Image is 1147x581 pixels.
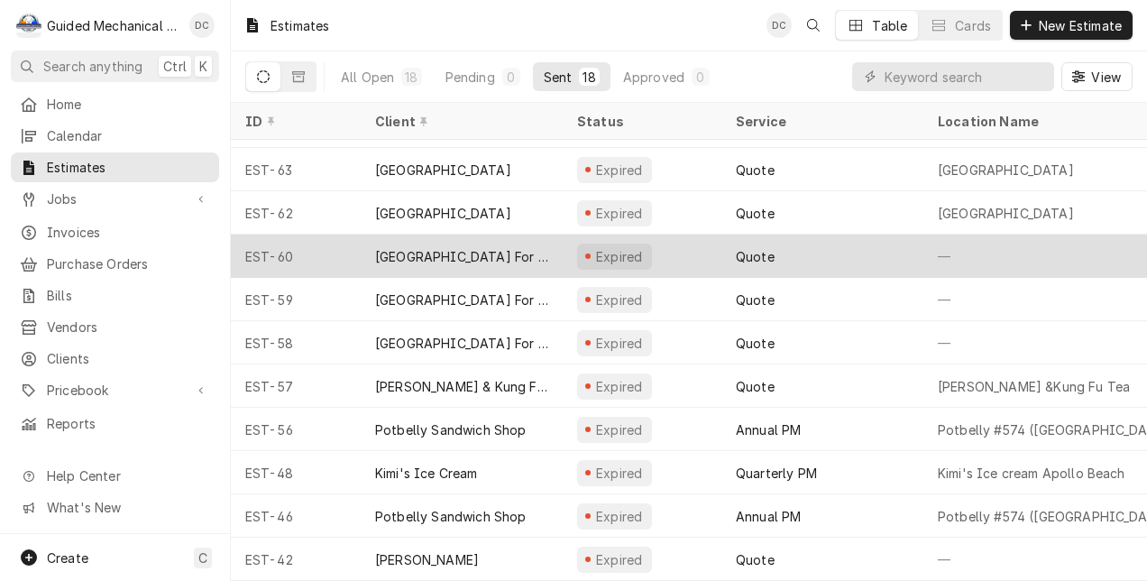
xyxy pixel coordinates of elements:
div: Potbelly Sandwich Shop [375,507,527,526]
div: EST-57 [231,364,361,408]
div: Expired [593,290,645,309]
span: Vendors [47,318,210,337]
a: Bills [11,281,219,310]
div: EST-59 [231,278,361,321]
div: [GEOGRAPHIC_DATA] [375,161,511,180]
span: Create [47,550,88,566]
div: Quarterly PM [736,464,817,483]
span: C [198,549,207,567]
div: Service [736,112,905,131]
a: Estimates [11,152,219,182]
a: Reports [11,409,219,438]
div: Quote [736,377,775,396]
button: Search anythingCtrlK [11,51,219,82]
div: Status [577,112,703,131]
div: All Open [341,68,394,87]
div: EST-62 [231,191,361,235]
div: 18 [405,68,418,87]
span: View [1087,68,1124,87]
div: Expired [593,420,645,439]
div: [GEOGRAPHIC_DATA] For Rehabilitation And Healing [375,334,548,353]
span: Jobs [47,189,183,208]
button: Open search [799,11,828,40]
div: Expired [593,377,645,396]
a: Calendar [11,121,219,151]
div: Annual PM [736,507,801,526]
div: Quote [736,290,775,309]
div: Expired [593,161,645,180]
div: EST-56 [231,408,361,451]
div: [PERSON_NAME] [375,550,479,569]
a: Purchase Orders [11,249,219,279]
div: EST-60 [231,235,361,278]
div: EST-48 [231,451,361,494]
button: View [1061,62,1133,91]
div: Kimi's Ice Cream [375,464,478,483]
div: ID [245,112,343,131]
span: What's New [47,498,208,517]
div: Table [872,16,907,35]
div: [GEOGRAPHIC_DATA] [375,204,511,223]
div: 0 [695,68,706,87]
div: G [16,13,41,38]
button: New Estimate [1010,11,1133,40]
div: 18 [583,68,595,87]
div: [PERSON_NAME] &Kung Fu Tea [938,377,1130,396]
div: EST-63 [231,148,361,191]
div: [PERSON_NAME] & Kung Fu Tea [375,377,548,396]
a: Home [11,89,219,119]
span: Bills [47,286,210,305]
div: Guided Mechanical Services, LLC's Avatar [16,13,41,38]
div: Expired [593,464,645,483]
div: Kimi's Ice cream Apollo Beach [938,464,1125,483]
span: Invoices [47,223,210,242]
div: Quote [736,334,775,353]
div: Expired [593,507,645,526]
div: Client [375,112,545,131]
div: EST-46 [231,494,361,538]
a: Clients [11,344,219,373]
span: Calendar [47,126,210,145]
div: Approved [623,68,684,87]
div: Annual PM [736,420,801,439]
div: [GEOGRAPHIC_DATA] For Rehabilitation And Healing [375,290,548,309]
input: Keyword search [885,62,1045,91]
div: Quote [736,550,775,569]
div: Expired [593,334,645,353]
div: DC [189,13,215,38]
div: Expired [593,204,645,223]
span: Help Center [47,466,208,485]
div: [GEOGRAPHIC_DATA] [938,204,1074,223]
div: EST-42 [231,538,361,581]
div: EST-58 [231,321,361,364]
span: Estimates [47,158,210,177]
span: Home [47,95,210,114]
div: Daniel Cornell's Avatar [766,13,792,38]
div: [GEOGRAPHIC_DATA] For Rehabilitation And Healing [375,247,548,266]
div: Daniel Cornell's Avatar [189,13,215,38]
div: Guided Mechanical Services, LLC [47,16,179,35]
span: Ctrl [163,57,187,76]
div: Quote [736,204,775,223]
div: DC [766,13,792,38]
div: Quote [736,161,775,180]
a: Go to Help Center [11,461,219,491]
div: Sent [544,68,573,87]
a: Go to What's New [11,493,219,522]
div: Expired [593,247,645,266]
a: Invoices [11,217,219,247]
div: Quote [736,247,775,266]
div: Potbelly Sandwich Shop [375,420,527,439]
span: New Estimate [1035,16,1125,35]
span: Pricebook [47,381,183,400]
div: [GEOGRAPHIC_DATA] [938,161,1074,180]
div: Expired [593,550,645,569]
span: K [199,57,207,76]
div: Pending [445,68,495,87]
span: Search anything [43,57,142,76]
span: Purchase Orders [47,254,210,273]
a: Go to Pricebook [11,375,219,405]
div: Cards [955,16,991,35]
a: Vendors [11,312,219,342]
a: Go to Jobs [11,184,219,214]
